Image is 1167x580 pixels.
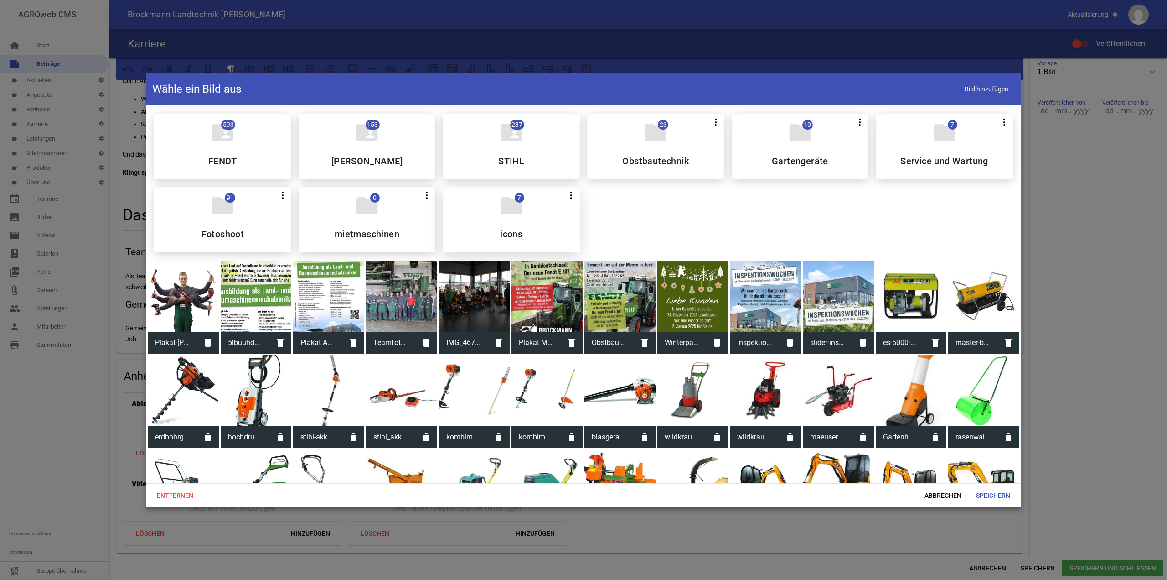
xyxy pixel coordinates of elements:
[488,332,510,354] i: delete
[221,120,235,130] span: 593
[779,332,801,354] i: delete
[932,120,957,146] i: folder
[148,425,197,449] span: erdbohrgeraet-stihl-zoom.jpg
[999,117,1010,128] i: more_vert
[500,230,522,239] h5: icons
[854,117,865,128] i: more_vert
[732,114,869,179] div: Gartengeräte
[563,187,580,203] button: more_vert
[803,425,852,449] span: maeuserich-wuehlmausvernichter-zoom.jpg
[342,332,364,354] i: delete
[969,487,1017,504] span: Speichern
[958,79,1015,98] span: Bild hinzufügen
[561,426,583,448] i: delete
[150,487,201,504] span: Entfernen
[148,331,197,355] span: Plakat-Brockmann sucht den Superschrauber_Finale_ohne.png
[634,426,656,448] i: delete
[658,120,668,130] span: 23
[852,332,874,354] i: delete
[274,187,291,203] button: more_vert
[772,157,828,166] h5: Gartengeräte
[154,187,291,252] div: Fotoshoot
[293,331,342,355] span: Plakat Ausbildung.jpg
[354,193,380,219] i: folder
[488,426,510,448] i: delete
[948,425,997,449] span: rasenwalze-klein-zoom.jpg
[197,332,219,354] i: delete
[802,120,813,130] span: 10
[439,425,488,449] span: kombimotor-stihl-mit-hochentaster-zoom.jpg
[917,487,969,504] span: Abbrechen
[154,114,291,179] div: FENDT
[997,332,1019,354] i: delete
[342,426,364,448] i: delete
[439,331,488,355] span: IMG_4670.JPG
[657,425,707,449] span: wildkrautbrenner-zoom.jpg
[622,157,689,166] h5: Obstbautechnik
[499,120,524,146] i: folder_shared
[354,120,380,146] i: folder_shared
[707,114,724,130] button: more_vert
[924,426,946,448] i: delete
[997,426,1019,448] i: delete
[852,426,874,448] i: delete
[443,114,580,179] div: STIHL
[269,332,291,354] i: delete
[876,114,1013,179] div: Service und Wartung
[293,425,342,449] span: stihl-akku-heckenschneider-hla-65-zoom.jpg
[876,425,925,449] span: Gartenhäcksler-Stihl.jpg
[415,426,437,448] i: delete
[152,82,241,96] h4: Wähle ein Bild aus
[208,157,237,166] h5: FENDT
[948,120,957,130] span: 7
[924,332,946,354] i: delete
[561,332,583,354] i: delete
[366,331,415,355] span: Teamfoto neu.jpg
[335,230,399,239] h5: mietmaschinen
[421,190,432,201] i: more_vert
[499,193,524,219] i: folder
[803,331,852,355] span: slider-inspektion.jpg
[443,187,580,252] div: icons
[225,193,235,203] span: 91
[370,193,380,203] span: 0
[415,332,437,354] i: delete
[876,331,925,355] span: es-5000-stromerzeuger-zoom.jpg
[210,193,235,219] i: folder
[710,117,721,128] i: more_vert
[706,332,728,354] i: delete
[779,426,801,448] i: delete
[634,332,656,354] i: delete
[584,425,634,449] span: blasgeraet-bg56-zoom.jpg
[730,331,779,355] span: inspektionswochen-social.jpg
[900,157,988,166] h5: Service und Wartung
[584,331,634,355] span: Obstbautage 2025.jpg
[787,120,813,146] i: folder
[418,187,435,203] button: more_vert
[851,114,868,130] button: more_vert
[657,331,707,355] span: Winterpause .jpg
[566,190,577,201] i: more_vert
[331,157,403,166] h5: [PERSON_NAME]
[269,426,291,448] i: delete
[948,331,997,355] span: master-b-150-zoom.jpg
[587,114,724,179] div: Obstbautechnik
[498,157,524,166] h5: STIHL
[197,426,219,448] i: delete
[511,425,561,449] span: kombimotor-stihl-mit-sense-zoom.jpg
[299,187,436,252] div: mietmaschinen
[996,114,1013,130] button: more_vert
[299,114,436,179] div: MASSEY FERGUSON
[511,331,561,355] span: Plakat Messe E 107 komprimiert.jpg
[201,230,244,239] h5: Fotoshoot
[643,120,668,146] i: folder
[210,120,235,146] i: folder_shared
[277,190,288,201] i: more_vert
[221,425,270,449] span: hochdruckreiniger-re-143-zoom.jpg
[366,425,415,449] span: stihl_akku-heckenschere-zoom.jpg
[706,426,728,448] i: delete
[366,120,380,130] span: 153
[221,331,270,355] span: 5lbuuhdwx0lz3yxvnon2qvh1dldk1osxqu7urk8u 1.jpg
[510,120,524,130] span: 237
[515,193,524,203] span: 7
